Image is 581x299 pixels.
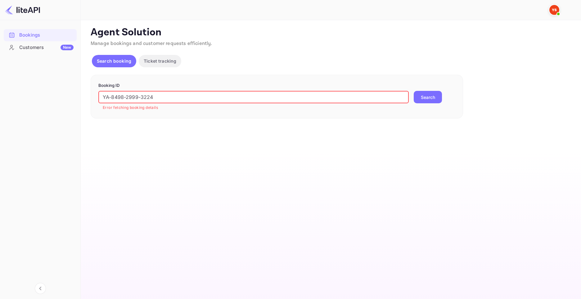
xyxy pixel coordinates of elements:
img: Yandex Support [549,5,559,15]
a: Bookings [4,29,77,41]
div: CustomersNew [4,42,77,54]
div: New [61,45,74,50]
img: LiteAPI logo [5,5,40,15]
button: Collapse navigation [35,283,46,294]
p: Agent Solution [91,26,570,39]
div: Bookings [19,32,74,39]
input: Enter Booking ID (e.g., 63782194) [98,91,409,103]
p: Search booking [97,58,131,64]
p: Ticket tracking [144,58,176,64]
button: Search [414,91,442,103]
p: Error fetching booking details [103,105,404,111]
p: Booking ID [98,83,455,89]
div: Customers [19,44,74,51]
span: Manage bookings and customer requests efficiently. [91,40,212,47]
a: CustomersNew [4,42,77,53]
